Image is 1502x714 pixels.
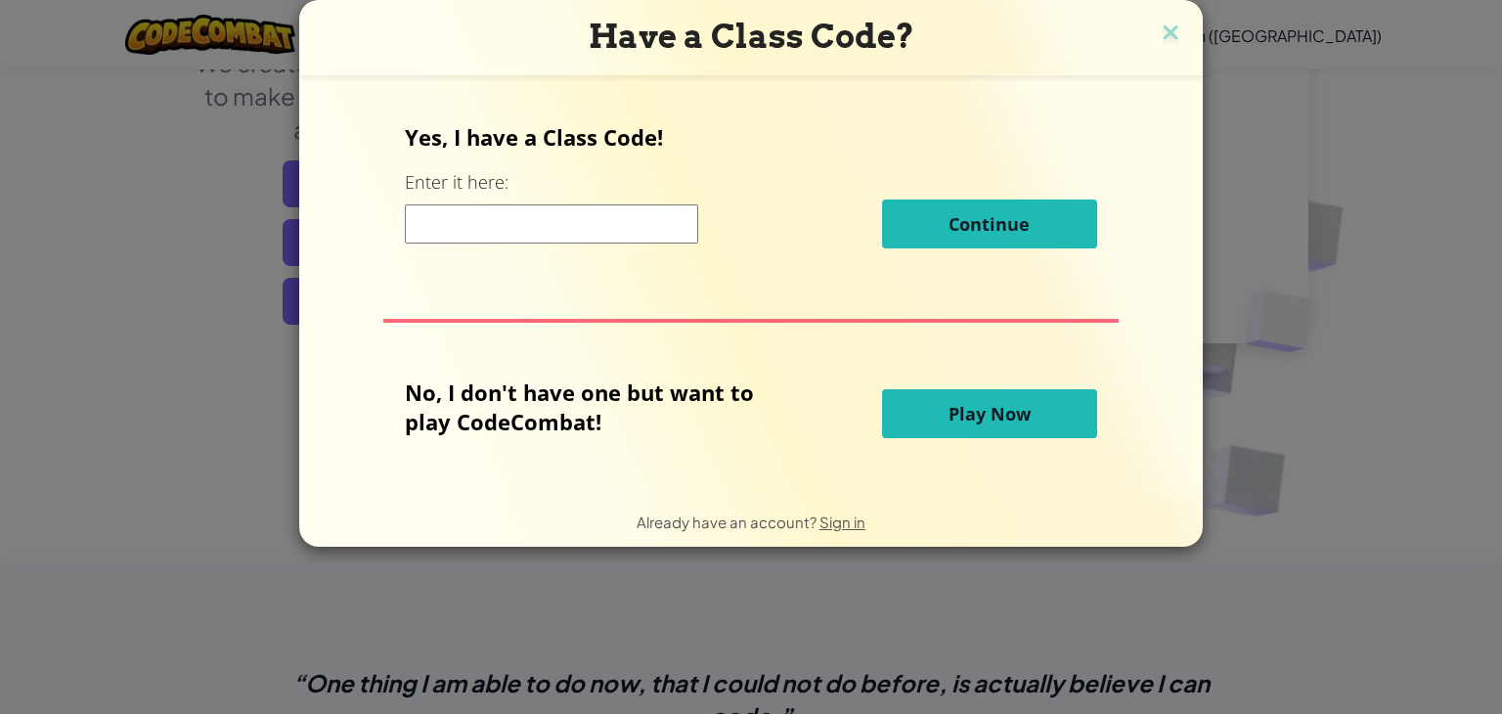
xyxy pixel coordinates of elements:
span: Continue [949,212,1030,236]
img: close icon [1158,20,1183,49]
p: No, I don't have one but want to play CodeCombat! [405,378,783,436]
button: Continue [882,200,1097,248]
span: Already have an account? [637,513,819,531]
span: Have a Class Code? [589,17,914,56]
p: Yes, I have a Class Code! [405,122,1096,152]
a: Sign in [819,513,865,531]
button: Play Now [882,389,1097,438]
label: Enter it here: [405,170,508,195]
span: Play Now [949,402,1031,425]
